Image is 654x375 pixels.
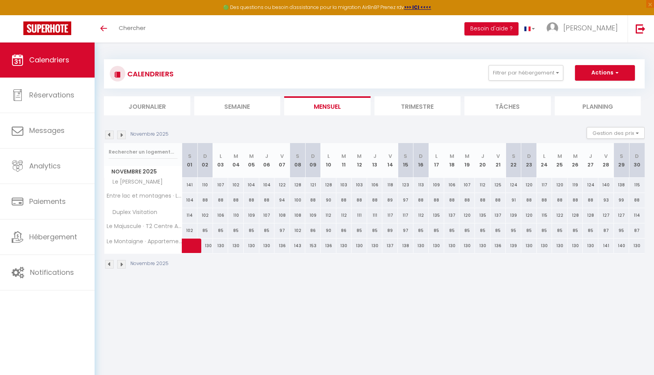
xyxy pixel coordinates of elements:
li: Trimestre [374,96,461,115]
div: 100 [290,193,306,207]
span: Analytics [29,161,61,171]
div: 122 [274,178,290,192]
div: 130 [568,239,583,253]
div: 120 [521,208,537,223]
div: 89 [382,193,398,207]
div: 106 [444,178,460,192]
div: 112 [413,208,429,223]
th: 18 [444,143,460,178]
div: 107 [459,178,475,192]
div: 141 [182,178,198,192]
div: 128 [290,178,306,192]
div: 112 [336,208,352,223]
button: Besoin d'aide ? [464,22,519,35]
th: 08 [290,143,306,178]
th: 16 [413,143,429,178]
th: 01 [182,143,198,178]
div: 109 [305,208,321,223]
div: 88 [475,193,490,207]
div: 88 [552,193,568,207]
button: Gestion des prix [587,127,645,139]
div: 130 [521,239,537,253]
div: 124 [506,178,521,192]
div: 106 [213,208,229,223]
div: 117 [382,208,398,223]
abbr: M [249,152,254,160]
th: 26 [568,143,583,178]
div: 130 [367,239,383,253]
div: 88 [521,193,537,207]
div: 120 [521,178,537,192]
div: 130 [244,239,259,253]
div: 128 [321,178,336,192]
span: Calendriers [29,55,69,65]
div: 85 [490,223,506,238]
div: 90 [321,193,336,207]
div: 114 [182,208,198,223]
div: 140 [614,239,629,253]
abbr: D [203,152,207,160]
li: Planning [555,96,641,115]
div: 110 [197,178,213,192]
abbr: S [188,152,192,160]
a: >>> ICI <<<< [404,4,431,11]
abbr: V [604,152,608,160]
div: 119 [568,178,583,192]
div: 130 [228,239,244,253]
div: 130 [444,239,460,253]
div: 95 [506,223,521,238]
abbr: M [465,152,469,160]
div: 139 [506,239,521,253]
span: Duplex Visitation [105,208,159,217]
div: 115 [629,178,645,192]
div: 88 [459,193,475,207]
div: 141 [598,239,614,253]
div: 130 [552,239,568,253]
div: 88 [429,193,444,207]
div: 88 [629,193,645,207]
abbr: L [435,152,438,160]
abbr: M [573,152,578,160]
div: 85 [583,223,598,238]
div: 85 [213,223,229,238]
div: 85 [521,223,537,238]
th: 23 [521,143,537,178]
div: 137 [382,239,398,253]
abbr: M [357,152,362,160]
span: Novembre 2025 [104,166,182,177]
img: ... [547,22,558,34]
div: 87 [629,223,645,238]
div: 106 [367,178,383,192]
th: 02 [197,143,213,178]
div: 88 [213,193,229,207]
div: 85 [413,223,429,238]
abbr: V [389,152,392,160]
div: 130 [583,239,598,253]
li: Semaine [194,96,281,115]
div: 102 [290,223,306,238]
input: Rechercher un logement... [109,145,178,159]
th: 29 [614,143,629,178]
div: 125 [490,178,506,192]
abbr: M [450,152,454,160]
div: 139 [506,208,521,223]
div: 88 [568,193,583,207]
div: 88 [259,193,275,207]
div: 88 [413,193,429,207]
div: 88 [444,193,460,207]
abbr: M [234,152,238,160]
div: 85 [459,223,475,238]
th: 09 [305,143,321,178]
div: 108 [274,208,290,223]
div: 130 [336,239,352,253]
img: Super Booking [23,21,71,35]
div: 136 [490,239,506,253]
th: 27 [583,143,598,178]
div: 127 [598,208,614,223]
div: 87 [598,223,614,238]
th: 19 [459,143,475,178]
div: 88 [336,193,352,207]
div: 85 [475,223,490,238]
div: 127 [614,208,629,223]
p: Novembre 2025 [130,260,169,267]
